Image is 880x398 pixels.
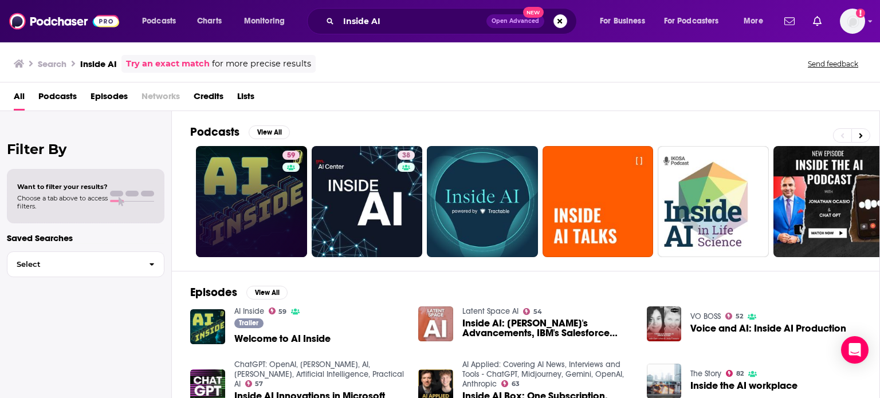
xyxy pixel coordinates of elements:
[418,306,453,341] img: Inside AI: Baidu's Advancements, IBM's Salesforce Collaboration, .ai's Financial Triumph
[126,57,210,70] a: Try an exact match
[190,125,239,139] h2: Podcasts
[239,320,258,326] span: Trailer
[134,12,191,30] button: open menu
[7,261,140,268] span: Select
[339,12,486,30] input: Search podcasts, credits, & more...
[38,87,77,111] a: Podcasts
[840,9,865,34] span: Logged in as HavasFormulab2b
[486,14,544,28] button: Open AdvancedNew
[462,306,518,316] a: Latent Space AI
[808,11,826,31] a: Show notifications dropdown
[287,150,295,161] span: 59
[664,13,719,29] span: For Podcasters
[282,151,300,160] a: 59
[194,87,223,111] a: Credits
[736,12,777,30] button: open menu
[533,309,542,314] span: 54
[237,87,254,111] a: Lists
[190,309,225,344] img: Welcome to AI Inside
[600,13,645,29] span: For Business
[17,194,108,210] span: Choose a tab above to access filters.
[592,12,659,30] button: open menu
[14,87,25,111] a: All
[690,324,846,333] a: Voice and AI: Inside AI Production
[841,336,869,364] div: Open Intercom Messenger
[690,369,721,379] a: The Story
[255,381,263,387] span: 57
[7,141,164,157] h2: Filter By
[523,308,542,315] a: 54
[780,11,799,31] a: Show notifications dropdown
[17,183,108,191] span: Want to filter your results?
[690,312,721,321] a: VO BOSS
[501,380,520,387] a: 63
[236,12,300,30] button: open menu
[725,313,743,320] a: 52
[234,360,404,389] a: ChatGPT: OpenAI, Sam Altman, AI, Joe Rogan, Artificial Intelligence, Practical AI
[804,59,862,69] button: Send feedback
[840,9,865,34] button: Show profile menu
[234,306,264,316] a: AI Inside
[196,146,307,257] a: 59
[190,285,288,300] a: EpisodesView All
[278,309,286,314] span: 59
[80,58,117,69] h3: Inside AI
[736,314,743,319] span: 52
[318,8,588,34] div: Search podcasts, credits, & more...
[744,13,763,29] span: More
[190,12,229,30] a: Charts
[244,13,285,29] span: Monitoring
[736,371,744,376] span: 82
[249,125,290,139] button: View All
[462,360,624,389] a: AI Applied: Covering AI News, Interviews and Tools - ChatGPT, Midjourney, Gemini, OpenAI, Anthropic
[38,58,66,69] h3: Search
[245,380,264,387] a: 57
[7,233,164,243] p: Saved Searches
[690,381,797,391] a: Inside the AI workplace
[190,285,237,300] h2: Episodes
[512,381,520,387] span: 63
[312,146,423,257] a: 38
[246,286,288,300] button: View All
[398,151,415,160] a: 38
[269,308,287,314] a: 59
[91,87,128,111] a: Episodes
[190,125,290,139] a: PodcastsView All
[726,370,744,377] a: 82
[840,9,865,34] img: User Profile
[523,7,544,18] span: New
[7,251,164,277] button: Select
[462,318,633,338] span: Inside AI: [PERSON_NAME]'s Advancements, IBM's Salesforce Collaboration, .ai's Financial Triumph
[402,150,410,161] span: 38
[142,13,176,29] span: Podcasts
[142,87,180,111] span: Networks
[856,9,865,18] svg: Add a profile image
[212,57,311,70] span: for more precise results
[462,318,633,338] a: Inside AI: Baidu's Advancements, IBM's Salesforce Collaboration, .ai's Financial Triumph
[657,12,736,30] button: open menu
[647,306,682,341] img: Voice and AI: Inside AI Production
[234,334,331,344] a: Welcome to AI Inside
[9,10,119,32] img: Podchaser - Follow, Share and Rate Podcasts
[492,18,539,24] span: Open Advanced
[197,13,222,29] span: Charts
